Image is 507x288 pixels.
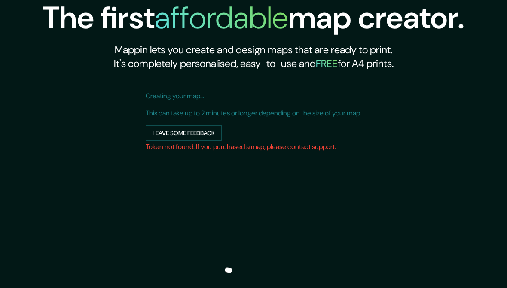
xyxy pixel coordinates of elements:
[43,43,464,70] h2: Mappin lets you create and design maps that are ready to print. It's completely personalised, eas...
[146,141,361,153] h6: Token not found. If you purchased a map, please contact support.
[146,125,222,141] button: Leave some feedback
[146,108,361,118] p: This can take up to 2 minutes or longer depending on the size of your map.
[316,57,338,70] h5: FREE
[146,91,361,101] p: Creating your map...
